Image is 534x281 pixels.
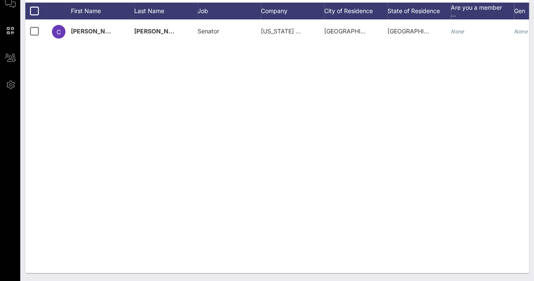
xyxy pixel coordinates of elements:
[324,27,385,35] span: [GEOGRAPHIC_DATA]
[261,27,331,35] span: [US_STATE] State Senate
[451,28,464,35] i: None
[57,28,61,35] span: C
[71,3,134,19] div: First Name
[388,27,448,35] span: [GEOGRAPHIC_DATA]
[324,3,388,19] div: City of Residence
[198,27,219,35] span: Senator
[134,3,198,19] div: Last Name
[514,28,528,35] i: None
[451,3,514,19] div: Are you a member …
[388,3,451,19] div: State of Residence
[71,27,121,35] span: [PERSON_NAME]
[261,3,324,19] div: Company
[134,27,184,35] span: [PERSON_NAME]
[198,3,261,19] div: Job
